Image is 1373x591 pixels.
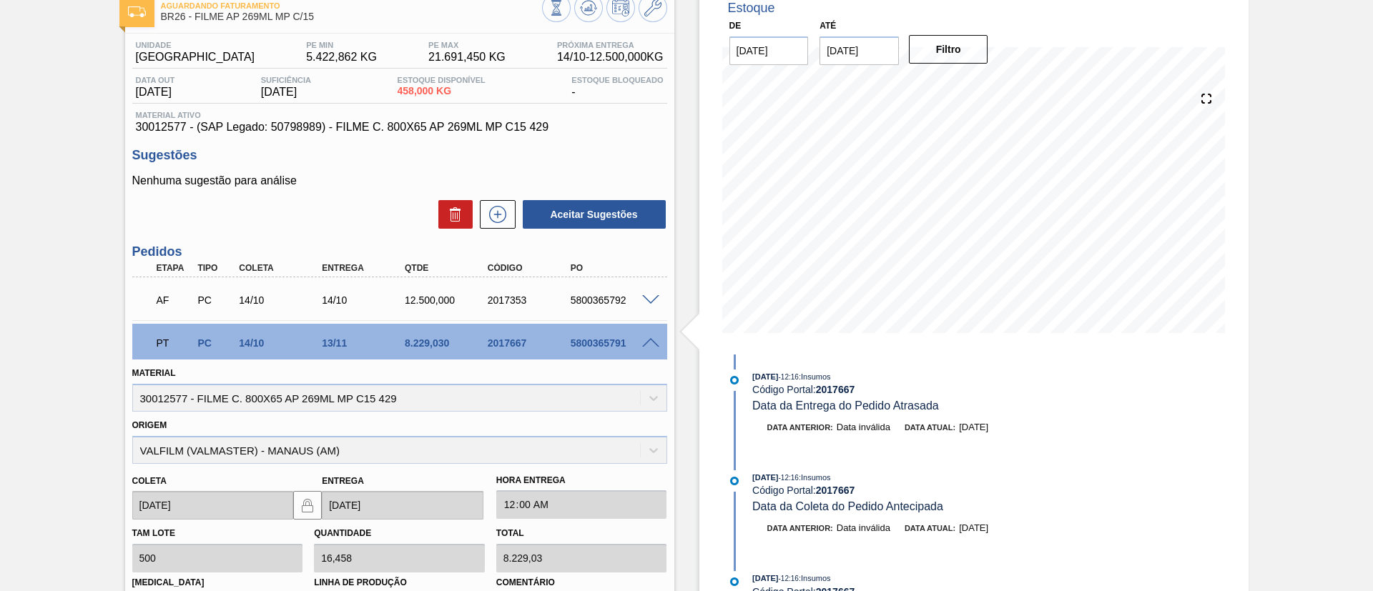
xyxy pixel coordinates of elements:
[401,337,494,349] div: 8.229,030
[194,294,237,306] div: Pedido de Compra
[496,470,667,491] label: Hora Entrega
[730,376,739,384] img: atual
[136,41,255,49] span: Unidade
[398,86,486,96] span: 458,000 KG
[161,1,542,10] span: Aguardando Faturamento
[837,522,890,533] span: Data inválida
[318,263,411,273] div: Entrega
[473,200,516,229] div: Nova sugestão
[128,6,146,17] img: Ícone
[752,473,778,482] span: [DATE]
[428,41,506,49] span: PE MAX
[299,497,316,514] img: locked
[557,41,664,49] span: Próxima Entrega
[730,577,739,586] img: atual
[235,337,328,349] div: 14/10/2025
[523,200,666,229] button: Aceitar Sugestões
[959,522,988,533] span: [DATE]
[820,36,899,65] input: dd/mm/yyyy
[293,491,322,520] button: locked
[132,244,667,259] h3: Pedidos
[132,528,175,538] label: Tam lote
[157,337,192,349] p: PT
[837,422,890,432] span: Data inválida
[484,263,577,273] div: Código
[261,76,311,84] span: Suficiência
[136,121,664,134] span: 30012577 - (SAP Legado: 50798989) - FILME C. 800X65 AP 269ML MP C15 429
[816,384,855,395] strong: 2017667
[132,148,667,163] h3: Sugestões
[779,373,799,381] span: - 12:16
[194,337,237,349] div: Pedido de Compra
[484,337,577,349] div: 2017667
[567,337,660,349] div: 5800365791
[132,174,667,187] p: Nenhuma sugestão para análise
[318,337,411,349] div: 13/11/2025
[314,528,371,538] label: Quantidade
[398,76,486,84] span: Estoque Disponível
[401,263,494,273] div: Qtde
[752,384,1092,395] div: Código Portal:
[153,263,196,273] div: Etapa
[905,524,955,532] span: Data atual:
[752,399,939,412] span: Data da Entrega do Pedido Atrasada
[816,485,855,496] strong: 2017667
[136,111,664,119] span: Material ativo
[799,372,831,381] span: : Insumos
[132,476,167,486] label: Coleta
[730,477,739,485] img: atual
[136,86,175,99] span: [DATE]
[799,473,831,482] span: : Insumos
[779,575,799,582] span: - 12:16
[571,76,663,84] span: Estoque Bloqueado
[153,284,196,316] div: Aguardando Faturamento
[235,294,328,306] div: 14/10/2025
[752,485,1092,496] div: Código Portal:
[729,36,809,65] input: dd/mm/yyyy
[729,21,742,31] label: De
[557,51,664,64] span: 14/10 - 12.500,000 KG
[431,200,473,229] div: Excluir Sugestões
[136,76,175,84] span: Data out
[820,21,836,31] label: Até
[568,76,666,99] div: -
[905,423,955,432] span: Data atual:
[157,294,192,306] p: AF
[767,423,833,432] span: Data anterior:
[959,422,988,432] span: [DATE]
[484,294,577,306] div: 2017353
[496,528,524,538] label: Total
[322,491,483,520] input: dd/mm/yyyy
[235,263,328,273] div: Coleta
[306,41,377,49] span: PE MIN
[401,294,494,306] div: 12.500,000
[153,327,196,359] div: Pedido em Trânsito
[516,199,667,230] div: Aceitar Sugestões
[752,574,778,582] span: [DATE]
[136,51,255,64] span: [GEOGRAPHIC_DATA]
[132,491,294,520] input: dd/mm/yyyy
[752,500,943,512] span: Data da Coleta do Pedido Antecipada
[194,263,237,273] div: Tipo
[306,51,377,64] span: 5.422,862 KG
[322,476,364,486] label: Entrega
[567,294,660,306] div: 5800365792
[752,372,778,381] span: [DATE]
[567,263,660,273] div: PO
[767,524,833,532] span: Data anterior:
[318,294,411,306] div: 14/10/2025
[728,1,775,16] div: Estoque
[779,474,799,482] span: - 12:16
[909,35,988,64] button: Filtro
[161,11,542,22] span: BR26 - FILME AP 269ML MP C/15
[132,368,176,378] label: Material
[428,51,506,64] span: 21.691,450 KG
[799,574,831,582] span: : Insumos
[132,420,167,430] label: Origem
[261,86,311,99] span: [DATE]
